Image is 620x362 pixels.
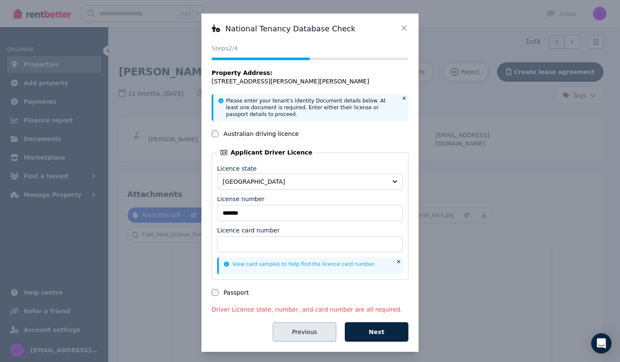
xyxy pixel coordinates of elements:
span: Property Address: [212,69,272,76]
button: [GEOGRAPHIC_DATA] [217,174,403,190]
label: License number [217,195,265,203]
button: Previous [273,322,336,342]
span: [GEOGRAPHIC_DATA] [223,177,385,186]
p: Driver Licence state, number, and card number are all required. [212,305,408,314]
label: Passport [223,288,249,297]
legend: Applicant Driver Licence [217,148,316,157]
h3: National Tenancy Database Check [212,24,408,34]
button: Next [345,322,408,342]
label: Australian driving licence [223,130,299,138]
label: Licence card number [217,226,279,235]
a: View card samples to help find the licence card number. [224,261,376,267]
p: Please enter your tenant's Identity Document details below. At least one document is required. En... [226,97,397,118]
p: Steps 2 /4 [212,44,408,53]
div: Open Intercom Messenger [591,333,612,354]
label: Licence state [217,165,257,172]
span: [STREET_ADDRESS][PERSON_NAME][PERSON_NAME] [212,77,369,86]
